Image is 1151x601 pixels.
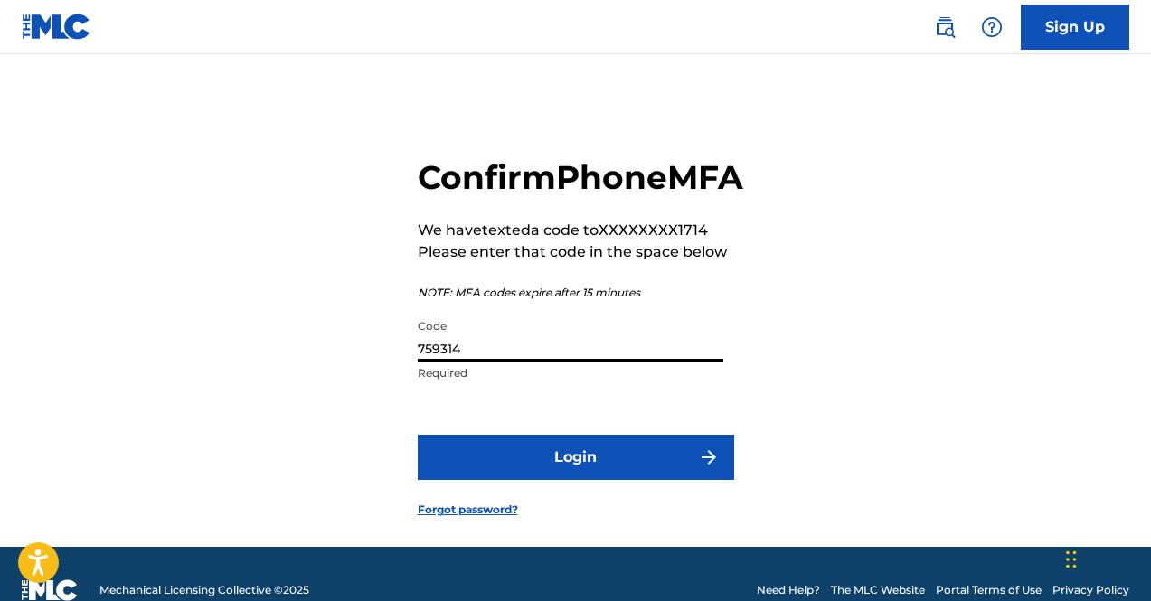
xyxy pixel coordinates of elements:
p: Please enter that code in the space below [418,241,743,263]
h2: Confirm Phone MFA [418,157,743,198]
p: Required [418,365,723,381]
a: Sign Up [1021,5,1129,50]
span: Mechanical Licensing Collective © 2025 [99,582,309,598]
img: help [981,16,1003,38]
iframe: Chat Widget [1061,514,1151,601]
a: Forgot password? [418,502,518,518]
a: Privacy Policy [1052,582,1129,598]
img: logo [22,579,78,601]
button: Login [418,435,734,480]
img: f7272a7cc735f4ea7f67.svg [698,446,720,468]
img: search [934,16,956,38]
a: Need Help? [757,582,820,598]
a: Public Search [927,9,963,45]
p: NOTE: MFA codes expire after 15 minutes [418,285,743,301]
p: We have texted a code to XXXXXXXX1714 [418,220,743,241]
div: Help [974,9,1010,45]
div: Drag [1066,532,1077,587]
a: The MLC Website [831,582,925,598]
a: Portal Terms of Use [936,582,1042,598]
img: MLC Logo [22,14,91,40]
